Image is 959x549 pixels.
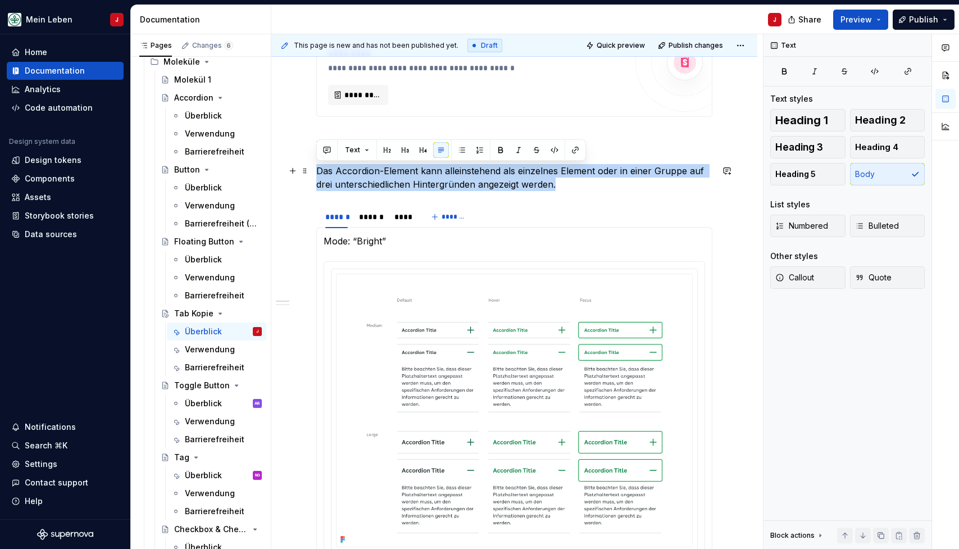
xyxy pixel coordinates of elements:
[167,125,266,143] a: Verwendung
[156,305,266,323] a: Tab Kopie
[167,269,266,287] a: Verwendung
[185,398,222,409] div: Überblick
[25,477,88,488] div: Contact support
[174,236,234,247] div: Floating Button
[185,290,244,301] div: Barrierefreiheit
[139,41,172,50] div: Pages
[25,173,75,184] div: Components
[7,455,124,473] a: Settings
[9,137,75,146] div: Design system data
[7,188,124,206] a: Assets
[25,47,47,58] div: Home
[775,142,823,153] span: Heading 3
[909,14,938,25] span: Publish
[167,412,266,430] a: Verwendung
[156,233,266,251] a: Floating Button
[140,14,266,25] div: Documentation
[773,15,776,24] div: J
[324,234,705,248] p: Mode: “Bright”
[855,142,898,153] span: Heading 4
[2,7,128,31] button: Mein LebenJ
[174,308,213,319] div: Tab Kopie
[174,380,230,391] div: Toggle Button
[185,110,222,121] div: Überblick
[833,10,888,30] button: Preview
[174,164,200,175] div: Button
[185,200,235,211] div: Verwendung
[798,14,821,25] span: Share
[167,341,266,359] a: Verwendung
[7,80,124,98] a: Analytics
[185,254,222,265] div: Überblick
[7,170,124,188] a: Components
[156,376,266,394] a: Toggle Button
[185,470,222,481] div: Überblick
[770,266,846,289] button: Callout
[782,10,829,30] button: Share
[25,155,81,166] div: Design tokens
[26,14,72,25] div: Mein Leben
[7,474,124,492] button: Contact support
[7,99,124,117] a: Code automation
[770,93,813,105] div: Text styles
[770,136,846,158] button: Heading 3
[25,192,51,203] div: Assets
[185,416,235,427] div: Verwendung
[37,529,93,540] svg: Supernova Logo
[850,266,925,289] button: Quote
[7,225,124,243] a: Data sources
[224,41,233,50] span: 6
[185,362,244,373] div: Barrierefreiheit
[316,137,712,155] h2: Varianten
[855,115,906,126] span: Heading 2
[770,215,846,237] button: Numbered
[655,38,728,53] button: Publish changes
[167,107,266,125] a: Überblick
[146,53,266,71] div: Moleküle
[185,182,222,193] div: Überblick
[25,459,57,470] div: Settings
[185,488,235,499] div: Verwendung
[775,220,828,232] span: Numbered
[25,84,61,95] div: Analytics
[770,528,825,543] div: Block actions
[167,394,266,412] a: ÜberblickAB
[167,287,266,305] a: Barrierefreiheit
[167,251,266,269] a: Überblick
[850,215,925,237] button: Bulleted
[25,496,43,507] div: Help
[8,13,21,26] img: df5db9ef-aba0-4771-bf51-9763b7497661.png
[775,169,816,180] span: Heading 5
[115,15,119,24] div: J
[167,197,266,215] a: Verwendung
[770,199,810,210] div: List styles
[7,492,124,510] button: Help
[669,41,723,50] span: Publish changes
[167,179,266,197] a: Überblick
[185,272,235,283] div: Verwendung
[25,65,85,76] div: Documentation
[185,434,244,445] div: Barrierefreiheit
[597,41,645,50] span: Quick preview
[174,92,213,103] div: Accordion
[855,220,899,232] span: Bulleted
[7,418,124,436] button: Notifications
[893,10,955,30] button: Publish
[7,62,124,80] a: Documentation
[185,128,235,139] div: Verwendung
[345,146,360,155] span: Text
[340,142,374,158] button: Text
[174,524,248,535] div: Checkbox & Checkbox Group
[167,466,266,484] a: ÜberblickNG
[185,218,260,229] div: Barrierefreiheit (WIP)
[167,502,266,520] a: Barrierefreiheit
[174,452,189,463] div: Tag
[850,109,925,131] button: Heading 2
[167,143,266,161] a: Barrierefreiheit
[254,398,260,409] div: AB
[192,41,233,50] div: Changes
[25,102,93,114] div: Code automation
[174,74,211,85] div: Molekül 1
[167,215,266,233] a: Barrierefreiheit (WIP)
[770,163,846,185] button: Heading 5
